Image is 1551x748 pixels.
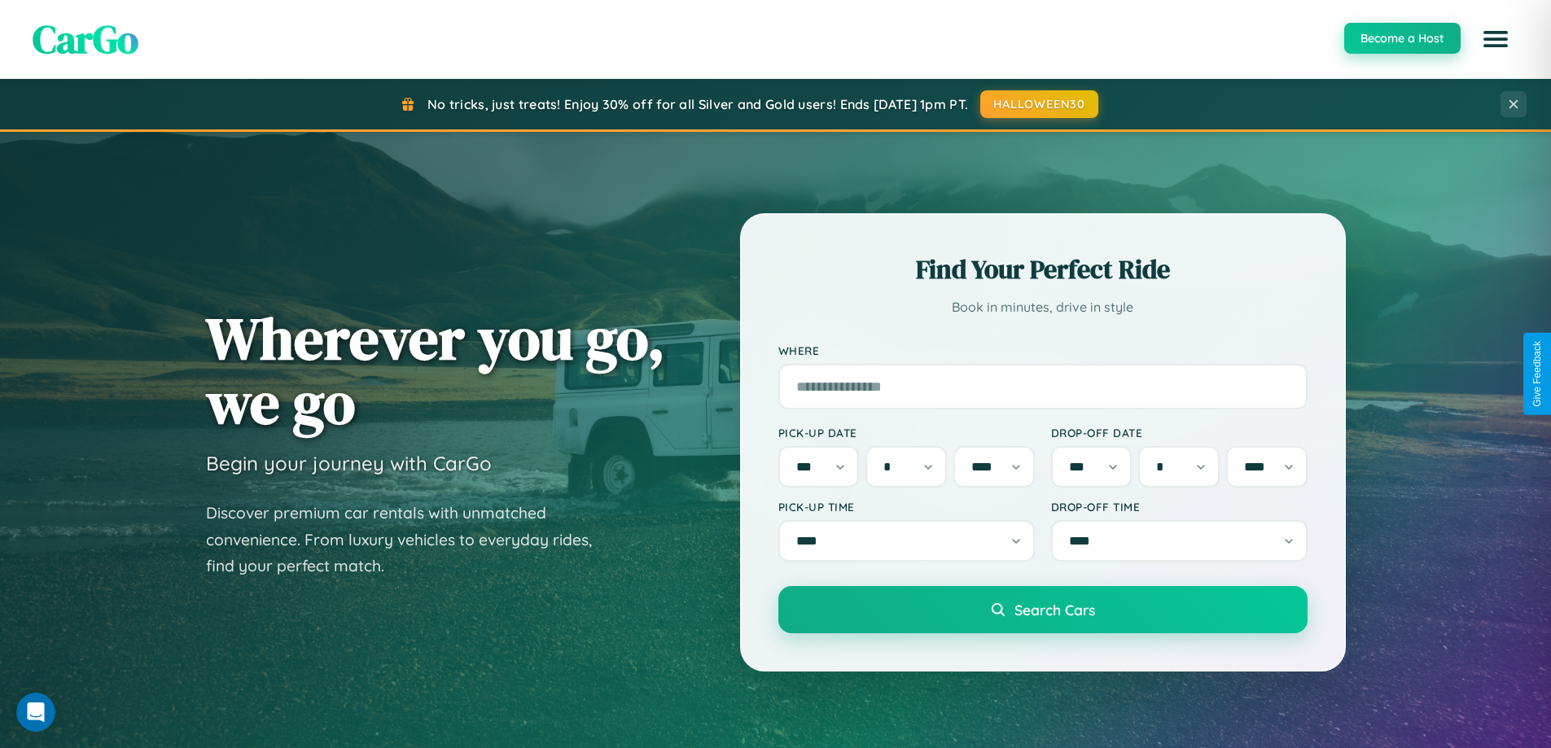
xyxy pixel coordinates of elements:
[778,500,1035,514] label: Pick-up Time
[778,586,1308,633] button: Search Cars
[1051,500,1308,514] label: Drop-off Time
[1473,16,1518,62] button: Open menu
[206,306,665,435] h1: Wherever you go, we go
[778,295,1308,319] p: Book in minutes, drive in style
[427,96,968,112] span: No tricks, just treats! Enjoy 30% off for all Silver and Gold users! Ends [DATE] 1pm PT.
[778,252,1308,287] h2: Find Your Perfect Ride
[1051,426,1308,440] label: Drop-off Date
[1344,23,1461,54] button: Become a Host
[778,343,1308,357] label: Where
[778,426,1035,440] label: Pick-up Date
[16,693,55,732] iframe: Intercom live chat
[33,12,138,66] span: CarGo
[206,500,613,580] p: Discover premium car rentals with unmatched convenience. From luxury vehicles to everyday rides, ...
[206,451,492,475] h3: Begin your journey with CarGo
[980,90,1098,118] button: HALLOWEEN30
[1014,601,1095,619] span: Search Cars
[1531,341,1543,407] div: Give Feedback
